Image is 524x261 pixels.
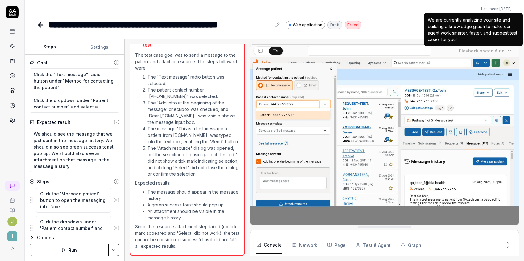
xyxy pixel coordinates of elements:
[481,6,512,12] button: Last scan:[DATE]
[30,234,119,241] button: Options
[135,180,239,186] p: Expected results:
[148,125,239,145] li: The message 'This is a test message to patient from [DOMAIN_NAME]' was typed into the text box, e...
[2,193,22,203] a: Book a call with us
[135,52,239,71] p: The test case goal was to send a message to the patient and attach a resource. The steps followed...
[30,244,109,256] button: Run
[148,208,239,221] li: An attachment should be visible in the message history.
[356,236,391,254] button: Test & Agent
[327,21,342,29] div: Draft
[37,178,49,185] div: Steps
[148,202,239,208] li: A green success toast should pop up.
[481,6,512,12] span: Last scan:
[293,22,322,28] span: Web application
[7,217,17,226] button: J
[401,236,421,254] button: Graph
[499,6,512,11] time: [DATE]
[37,119,70,125] div: Expected result
[428,17,519,43] div: We are currently analyzing your site and building a knowledge graph to make our agent work smarte...
[286,21,325,29] a: Web application
[37,234,119,241] div: Options
[25,40,74,55] button: Steps
[327,236,346,254] button: Page
[345,21,361,29] div: Failed
[256,236,282,254] button: Console
[459,47,505,54] div: Playback speed:
[135,223,239,249] p: Since the resource attachment step failed (no tick mark appeared and 'Select' did not work), the ...
[148,145,239,177] li: The 'Attach resource' dialog was opened, but the selection of 'basic-qa-tech-test.pdf' did not sh...
[148,100,239,125] li: The 'Add intro at the beginning of the message' checkbox was checked, and 'Dear [DOMAIN_NAME],' w...
[148,74,239,87] li: The 'Text message' radio button was selected.
[2,226,22,243] button: I
[2,203,22,213] a: Documentation
[37,59,47,66] div: Goal
[292,236,317,254] button: Network
[148,189,239,202] li: The message should appear in the message history.
[7,231,17,241] span: I
[74,40,124,55] button: Settings
[5,181,20,191] a: New conversation
[148,87,239,100] li: The patient contact number '[PHONE_NUMBER]' was selected.
[111,194,122,206] button: Remove step
[30,187,119,213] div: Suggestions
[30,215,119,241] div: Suggestions
[111,222,122,234] button: Remove step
